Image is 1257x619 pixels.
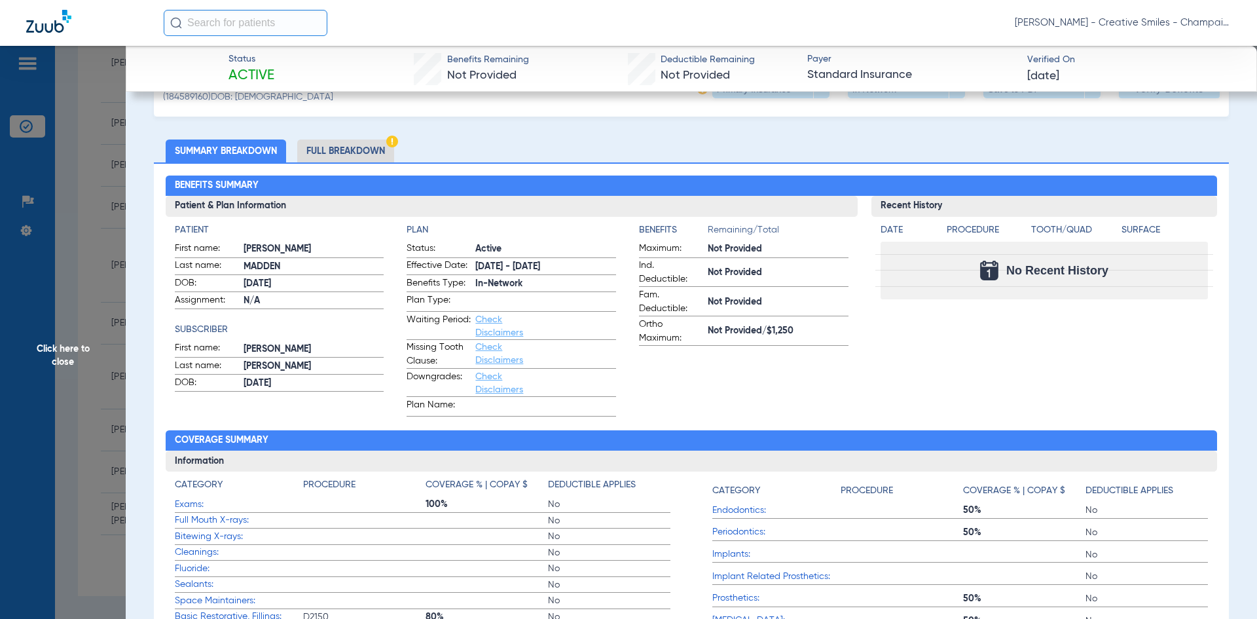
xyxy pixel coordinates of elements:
[175,359,239,375] span: Last name:
[166,176,1218,197] h2: Benefits Summary
[26,10,71,33] img: Zuub Logo
[175,478,223,492] h4: Category
[475,277,616,291] span: In-Network
[1085,548,1208,561] span: No
[447,53,529,67] span: Benefits Remaining
[548,530,670,543] span: No
[708,223,848,242] span: Remaining/Total
[407,313,471,339] span: Waiting Period:
[947,223,1027,237] h4: Procedure
[175,323,384,337] app-breakdown-title: Subscriber
[712,548,841,561] span: Implants:
[881,223,936,242] app-breakdown-title: Date
[475,242,616,256] span: Active
[661,69,730,81] span: Not Provided
[1121,223,1208,237] h4: Surface
[166,196,858,217] h3: Patient & Plan Information
[244,260,384,274] span: MADDEN
[548,594,670,607] span: No
[407,276,471,292] span: Benefits Type:
[244,360,384,373] span: [PERSON_NAME]
[807,67,1016,83] span: Standard Insurance
[475,372,523,394] a: Check Disclaimers
[244,294,384,308] span: N/A
[708,324,848,338] span: Not Provided/$1,250
[297,140,394,162] li: Full Breakdown
[963,504,1085,517] span: 50%
[475,343,523,365] a: Check Disclaimers
[475,315,523,337] a: Check Disclaimers
[1015,16,1231,29] span: [PERSON_NAME] - Creative Smiles - Champaign
[166,430,1218,451] h2: Coverage Summary
[1119,80,1220,98] button: Verify Benefits
[963,484,1065,498] h4: Coverage % | Copay $
[175,223,384,237] h4: Patient
[1027,53,1236,67] span: Verified On
[1121,223,1208,242] app-breakdown-title: Surface
[175,376,239,392] span: DOB:
[548,514,670,527] span: No
[548,498,670,511] span: No
[708,242,848,256] span: Not Provided
[175,594,303,608] span: Space Maintainers:
[639,242,703,257] span: Maximum:
[228,67,274,85] span: Active
[983,80,1101,98] button: Save to PDF
[175,578,303,591] span: Sealants:
[708,266,848,280] span: Not Provided
[175,530,303,544] span: Bitewing X-rays:
[1031,223,1118,242] app-breakdown-title: Tooth/Quad
[963,526,1085,539] span: 50%
[386,136,398,147] img: Hazard
[407,223,616,237] h4: Plan
[175,498,303,512] span: Exams:
[175,478,303,497] app-breakdown-title: Category
[639,223,708,242] app-breakdown-title: Benefits
[548,478,670,497] app-breakdown-title: Deductible Applies
[244,377,384,390] span: [DATE]
[712,591,841,605] span: Prosthetics:
[548,562,670,575] span: No
[166,451,1218,472] h3: Information
[407,259,471,274] span: Effective Date:
[303,478,426,497] app-breakdown-title: Procedure
[712,478,841,502] app-breakdown-title: Category
[164,10,327,36] input: Search for patients
[639,288,703,316] span: Fam. Deductible:
[841,484,893,498] h4: Procedure
[1085,478,1208,502] app-breakdown-title: Deductible Applies
[639,318,703,345] span: Ortho Maximum:
[407,398,471,416] span: Plan Name:
[548,578,670,591] span: No
[708,295,848,309] span: Not Provided
[871,196,1218,217] h3: Recent History
[1085,570,1208,583] span: No
[963,592,1085,605] span: 50%
[1031,223,1118,237] h4: Tooth/Quad
[548,546,670,559] span: No
[548,478,636,492] h4: Deductible Applies
[661,53,755,67] span: Deductible Remaining
[175,293,239,309] span: Assignment:
[1027,68,1059,84] span: [DATE]
[639,259,703,286] span: Ind. Deductible:
[426,498,548,511] span: 100%
[712,525,841,539] span: Periodontics:
[1085,592,1208,605] span: No
[244,343,384,356] span: [PERSON_NAME]
[963,478,1085,502] app-breakdown-title: Coverage % | Copay $
[848,80,965,98] button: In Network
[244,277,384,291] span: [DATE]
[175,259,239,274] span: Last name:
[1006,264,1108,277] span: No Recent History
[407,293,471,311] span: Plan Type:
[175,546,303,559] span: Cleanings:
[1085,484,1173,498] h4: Deductible Applies
[175,562,303,576] span: Fluoride:
[807,52,1016,66] span: Payer
[426,478,528,492] h4: Coverage % | Copay $
[1085,526,1208,539] span: No
[947,223,1027,242] app-breakdown-title: Procedure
